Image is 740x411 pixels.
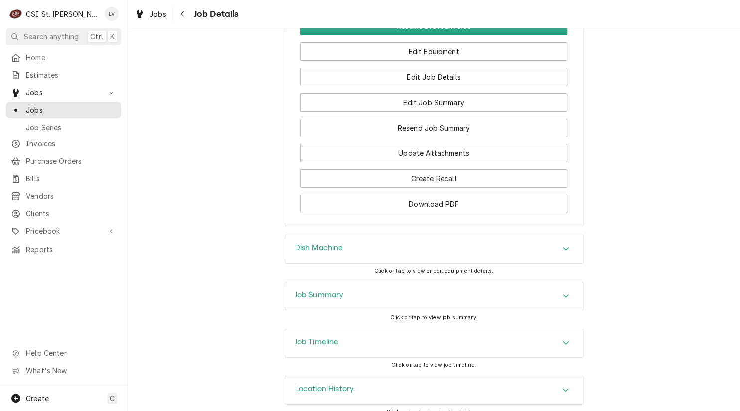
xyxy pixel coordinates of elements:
a: Go to Help Center [6,345,121,361]
div: Accordion Header [285,376,583,404]
div: Button Group [300,17,567,213]
div: Button Group Row [300,137,567,162]
div: Button Group Row [300,188,567,213]
div: Job Summary [285,282,584,311]
div: Lisa Vestal's Avatar [105,7,119,21]
div: Button Group Row [300,162,567,188]
a: Estimates [6,67,121,83]
button: Download PDF [300,195,567,213]
a: Clients [6,205,121,222]
div: LV [105,7,119,21]
div: Button Group Row [300,61,567,86]
div: Job Timeline [285,329,584,358]
span: Ctrl [90,31,103,42]
span: What's New [26,365,115,376]
h3: Job Summary [295,290,344,300]
span: Estimates [26,70,116,80]
span: Reports [26,244,116,255]
h3: Dish Machine [295,243,343,253]
span: Jobs [26,87,101,98]
span: C [110,393,115,404]
button: Resend Job Summary [300,119,567,137]
span: Search anything [24,31,79,42]
div: Button Group Row [300,35,567,61]
a: Bills [6,170,121,187]
a: Home [6,49,121,66]
button: Accordion Details Expand Trigger [285,376,583,404]
div: CSI St. [PERSON_NAME] [26,9,99,19]
button: Accordion Details Expand Trigger [285,282,583,310]
h3: Job Timeline [295,337,339,347]
span: Invoices [26,138,116,149]
span: Click or tap to view job timeline. [391,362,476,368]
span: Home [26,52,116,63]
div: C [9,7,23,21]
span: K [110,31,115,42]
div: Dish Machine [285,235,584,264]
span: Bills [26,173,116,184]
div: CSI St. Louis's Avatar [9,7,23,21]
button: Create Recall [300,169,567,188]
a: Jobs [6,102,121,118]
a: Go to Jobs [6,84,121,101]
span: Purchase Orders [26,156,116,166]
span: Vendors [26,191,116,201]
div: Button Group Row [300,112,567,137]
a: Invoices [6,136,121,152]
button: Edit Equipment [300,42,567,61]
div: Accordion Header [285,235,583,263]
div: Accordion Header [285,282,583,310]
button: Accordion Details Expand Trigger [285,235,583,263]
button: Accordion Details Expand Trigger [285,329,583,357]
div: Accordion Header [285,329,583,357]
span: Job Details [191,7,239,21]
span: Click or tap to view or edit equipment details. [374,268,494,274]
span: Create [26,394,49,403]
span: Job Series [26,122,116,133]
button: Update Attachments [300,144,567,162]
a: Reports [6,241,121,258]
span: Pricebook [26,226,101,236]
a: Job Series [6,119,121,136]
span: Jobs [26,105,116,115]
a: Go to Pricebook [6,223,121,239]
span: Clients [26,208,116,219]
h3: Location History [295,384,354,394]
button: Navigate back [175,6,191,22]
a: Purchase Orders [6,153,121,169]
a: Go to What's New [6,362,121,379]
span: Click or tap to view job summary. [390,314,477,321]
button: Edit Job Summary [300,93,567,112]
button: Edit Job Details [300,68,567,86]
span: Jobs [149,9,166,19]
div: Location History [285,376,584,405]
div: Button Group Row [300,86,567,112]
button: Search anythingCtrlK [6,28,121,45]
a: Jobs [131,6,170,22]
span: Help Center [26,348,115,358]
a: Vendors [6,188,121,204]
